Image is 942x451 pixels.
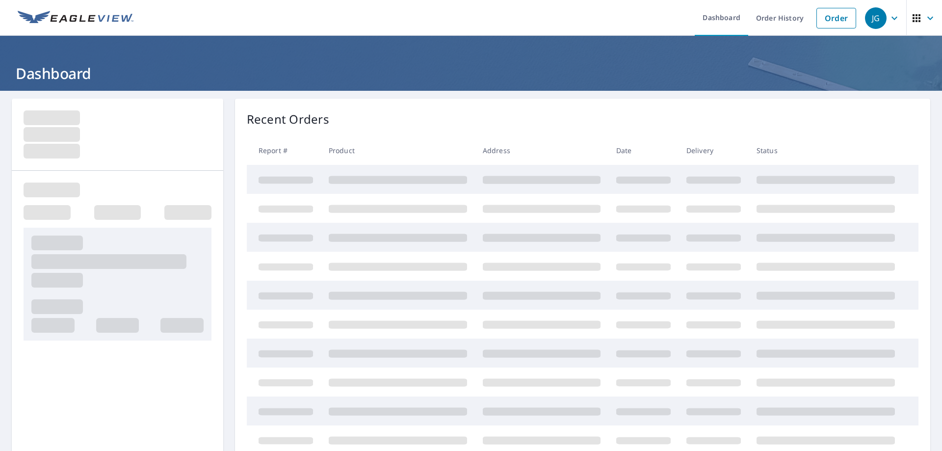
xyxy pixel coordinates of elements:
th: Status [749,136,903,165]
a: Order [816,8,856,28]
th: Date [608,136,679,165]
th: Address [475,136,608,165]
th: Product [321,136,475,165]
th: Delivery [679,136,749,165]
p: Recent Orders [247,110,329,128]
th: Report # [247,136,321,165]
h1: Dashboard [12,63,930,83]
div: JG [865,7,887,29]
img: EV Logo [18,11,133,26]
